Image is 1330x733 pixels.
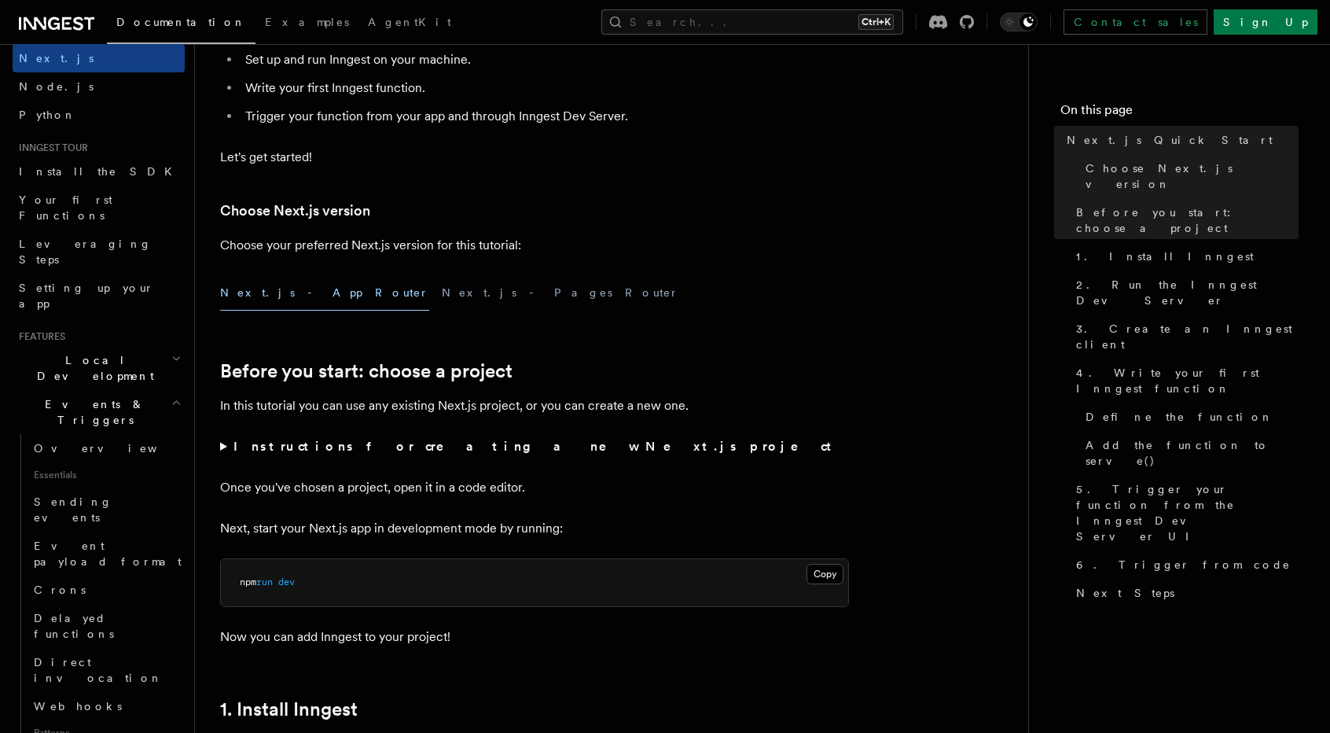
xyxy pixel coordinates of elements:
li: Trigger your function from your app and through Inngest Dev Server. [241,105,849,127]
a: Next Steps [1070,579,1299,607]
button: Next.js - App Router [220,275,429,311]
a: Next.js [13,44,185,72]
p: Now you can add Inngest to your project! [220,626,849,648]
span: Webhooks [34,700,122,713]
button: Events & Triggers [13,390,185,434]
a: Delayed functions [28,604,185,648]
p: Let's get started! [220,146,849,168]
a: Overview [28,434,185,462]
span: Choose Next.js version [1086,160,1299,192]
h4: On this page [1060,101,1299,126]
kbd: Ctrl+K [858,14,894,30]
a: Examples [255,5,358,42]
a: Before you start: choose a project [220,360,513,382]
a: Choose Next.js version [1079,154,1299,198]
button: Toggle dark mode [1000,13,1038,31]
a: Before you start: choose a project [1070,198,1299,242]
span: Essentials [28,462,185,488]
a: Direct invocation [28,648,185,692]
span: 6. Trigger from code [1076,557,1291,573]
span: Install the SDK [19,165,182,178]
span: 1. Install Inngest [1076,249,1254,264]
span: Define the function [1086,409,1273,425]
a: Event payload format [28,532,185,576]
span: Python [19,109,76,121]
span: Add the function to serve() [1086,437,1299,469]
span: Inngest tour [13,142,88,154]
summary: Instructions for creating a new Next.js project [220,436,849,458]
span: Next.js Quick Start [1067,132,1273,148]
a: 1. Install Inngest [220,698,358,720]
span: Events & Triggers [13,396,171,428]
button: Next.js - Pages Router [442,275,679,311]
button: Copy [806,564,843,584]
span: Next.js [19,52,94,64]
a: 6. Trigger from code [1070,551,1299,579]
a: Webhooks [28,692,185,720]
li: Set up and run Inngest on your machine. [241,49,849,71]
a: Add the function to serve() [1079,431,1299,475]
span: npm [240,576,256,588]
a: Setting up your app [13,274,185,318]
a: 3. Create an Inngest client [1070,315,1299,359]
li: Write your first Inngest function. [241,77,849,99]
span: Delayed functions [34,612,114,640]
p: In this tutorial you can use any existing Next.js project, or you can create a new one. [220,395,849,417]
span: 3. Create an Inngest client [1076,321,1299,352]
a: Sign Up [1214,9,1317,35]
p: Choose your preferred Next.js version for this tutorial: [220,234,849,256]
span: Setting up your app [19,282,154,310]
a: Crons [28,576,185,604]
span: Node.js [19,80,94,93]
span: Sending events [34,495,112,524]
span: AgentKit [368,16,451,28]
span: Leveraging Steps [19,238,152,266]
span: dev [278,576,295,588]
a: Leveraging Steps [13,230,185,274]
a: Contact sales [1064,9,1207,35]
span: Event payload format [34,540,182,568]
span: 5. Trigger your function from the Inngest Dev Server UI [1076,481,1299,544]
span: Direct invocation [34,656,163,684]
a: Install the SDK [13,157,185,186]
span: Overview [34,442,196,455]
a: Node.js [13,72,185,101]
a: AgentKit [358,5,461,42]
span: Before you start: choose a project [1076,204,1299,236]
a: Python [13,101,185,129]
p: Once you've chosen a project, open it in a code editor. [220,477,849,499]
span: Features [13,330,65,343]
button: Local Development [13,346,185,390]
a: Your first Functions [13,186,185,230]
a: 1. Install Inngest [1070,242,1299,271]
span: Examples [265,16,349,28]
a: Documentation [107,5,255,44]
strong: Instructions for creating a new Next.js project [233,439,838,454]
span: 4. Write your first Inngest function [1076,365,1299,396]
button: Search...Ctrl+K [601,9,903,35]
span: 2. Run the Inngest Dev Server [1076,277,1299,308]
a: 5. Trigger your function from the Inngest Dev Server UI [1070,475,1299,551]
a: 4. Write your first Inngest function [1070,359,1299,403]
span: run [256,576,273,588]
a: Next.js Quick Start [1060,126,1299,154]
span: Documentation [116,16,246,28]
p: Next, start your Next.js app in development mode by running: [220,518,849,540]
span: Next Steps [1076,585,1174,601]
a: Choose Next.js version [220,200,370,222]
span: Local Development [13,352,171,384]
span: Your first Functions [19,193,112,222]
a: Define the function [1079,403,1299,431]
span: Crons [34,584,86,596]
a: Sending events [28,488,185,532]
a: 2. Run the Inngest Dev Server [1070,271,1299,315]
